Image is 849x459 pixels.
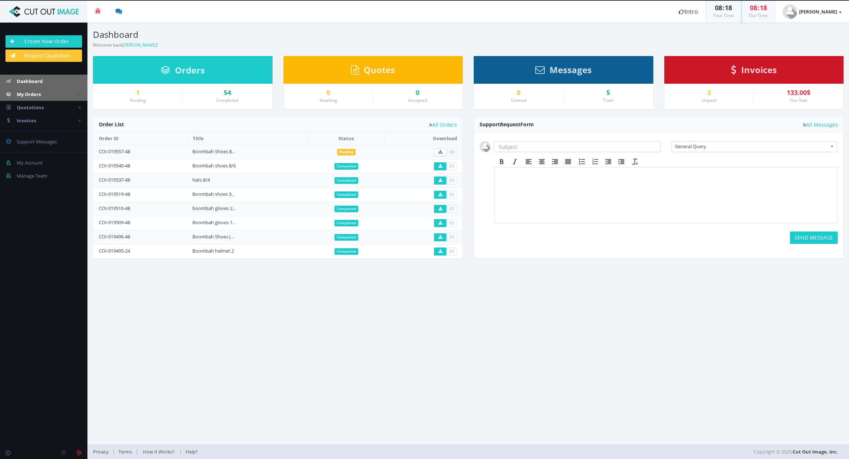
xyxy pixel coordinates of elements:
[548,157,562,166] div: Align right
[99,121,124,128] span: Order List
[495,167,837,223] iframe: Rich Text Area. Press ALT-F9 for menu. Press ALT-F10 for toolbar. Press ALT-0 for help
[334,220,358,226] span: Completed
[750,3,757,12] span: 08
[138,448,179,455] a: How It Works?
[192,219,242,226] a: Boombah gloves 1 7.25
[130,97,146,103] small: Pending
[603,97,613,103] small: Total
[334,206,358,212] span: Completed
[99,162,130,169] a: COI-019540-48
[480,121,534,128] span: Support Form
[754,448,838,455] span: Copyright © 2025,
[670,89,748,96] a: 3
[192,191,239,197] a: Boombah shoes 3559
[192,233,249,240] a: Boombah Shoes (TO3554)
[741,64,777,76] span: Invoices
[408,97,427,103] small: Accepted
[93,444,593,459] div: | | |
[99,148,130,155] a: COI-019557-48
[308,132,384,145] th: Status
[99,219,130,226] a: COI-019509-48
[99,177,130,183] a: COI-019537-48
[192,205,242,211] a: boombah gloves 2 7.25
[793,448,838,455] a: Cut Out Image, Inc.
[713,12,734,19] small: Your Time
[615,157,628,166] div: Increase indent
[93,30,463,39] h3: Dashboard
[508,157,521,166] div: Italic
[725,3,732,12] span: 18
[122,42,157,48] a: [PERSON_NAME]
[17,104,44,111] span: Quotations
[99,248,130,254] a: COI-019495-24
[759,89,838,96] div: 133.00$
[715,3,722,12] span: 08
[93,132,187,145] th: Order ID
[429,122,457,127] a: All Orders
[535,157,548,166] div: Align center
[760,3,767,12] span: 18
[99,205,130,211] a: COI-019510-48
[188,89,266,96] a: 54
[17,173,47,179] span: Manage Team
[731,68,777,75] a: Invoices
[161,68,205,75] a: Orders
[5,6,82,17] img: Cut Out Image
[289,89,367,96] a: 0
[672,1,705,23] a: Intro
[17,78,43,84] span: Dashboard
[192,248,234,254] a: Boombah helmet 2
[783,4,797,19] img: timthumb.php
[549,64,592,76] span: Messages
[562,157,575,166] div: Justify
[5,35,82,48] a: Create New Order
[511,97,526,103] small: Unread
[187,132,308,145] th: Title
[337,149,356,155] span: Pending
[569,89,647,96] div: 5
[602,157,615,166] div: Decrease indent
[182,448,202,455] a: Help?
[790,97,807,103] small: You Owe
[702,97,716,103] small: Unpaid
[722,3,725,12] span: :
[143,448,175,455] span: How It Works?
[17,138,57,145] span: Support Messages
[192,162,236,169] a: Boombah shoes 8/6
[17,117,36,124] span: Invoices
[535,68,592,75] a: Messages
[5,50,82,62] a: Request Quotation
[175,64,205,76] span: Orders
[629,157,642,166] div: Clear formatting
[675,142,828,151] span: General Query
[99,89,177,96] div: 1
[757,3,760,12] span: :
[522,157,535,166] div: Align left
[99,233,130,240] a: COI-019496-48
[320,97,337,103] small: Awaiting
[500,121,520,128] span: Request
[379,89,457,96] div: 0
[351,68,395,75] a: Quotes
[334,163,358,170] span: Completed
[775,1,849,23] a: [PERSON_NAME]
[216,97,238,103] small: Completed
[93,42,158,48] small: Welcome back !
[480,141,490,152] img: user_default.jpg
[17,159,43,166] span: My Account
[99,191,130,197] a: COI-019519-48
[384,132,462,145] th: Download
[790,232,838,244] button: SEND MESSAGE
[480,89,557,96] a: 0
[364,64,395,76] span: Quotes
[575,157,588,166] div: Bullet list
[495,157,508,166] div: Bold
[334,191,358,198] span: Completed
[115,448,136,455] a: Terms
[17,91,41,98] span: My Orders
[93,448,112,455] a: Privacy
